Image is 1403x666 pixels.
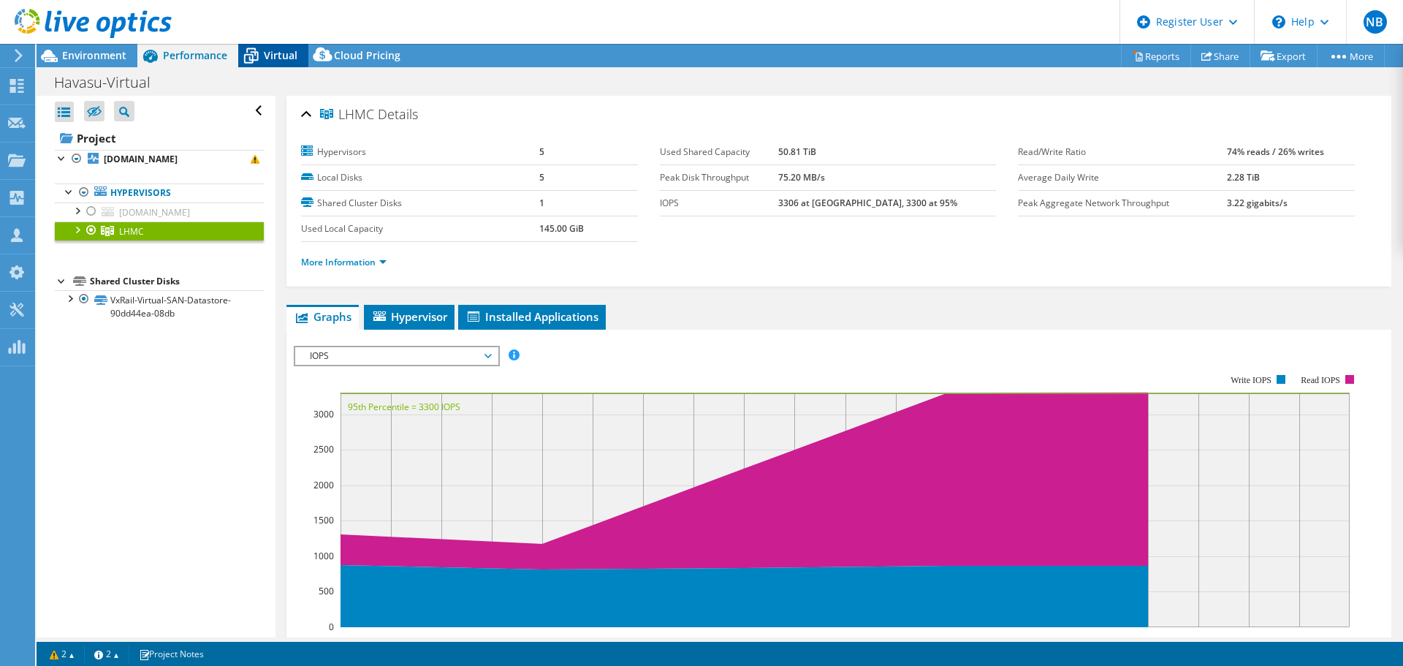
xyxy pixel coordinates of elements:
b: 145.00 GiB [539,222,584,235]
h1: Havasu-Virtual [47,75,173,91]
text: 14:06 [1137,635,1160,647]
text: 500 [319,585,334,597]
label: IOPS [660,196,778,211]
text: 1500 [313,514,334,526]
div: Shared Cluster Disks [90,273,264,290]
span: LHMC [320,107,374,122]
text: 14:04 [935,635,958,647]
text: 95th Percentile = 3300 IOPS [348,401,460,413]
b: 75.20 MB/s [778,171,825,183]
label: Used Shared Capacity [660,145,778,159]
text: 14:05 [1087,635,1109,647]
a: More Information [301,256,387,268]
span: [DOMAIN_NAME] [119,206,190,219]
b: 1 [539,197,544,209]
a: More [1317,45,1385,67]
text: 14:05 [1036,635,1059,647]
a: VxRail-Virtual-SAN-Datastore-90dd44ea-08db [55,290,264,322]
a: Project Notes [129,645,214,663]
a: Hypervisors [55,183,264,203]
a: LHMC [55,222,264,241]
b: 3.22 gigabits/s [1227,197,1288,209]
label: Peak Aggregate Network Throughput [1018,196,1227,211]
text: 14:07 [1288,635,1311,647]
a: Reports [1121,45,1191,67]
a: Share [1190,45,1250,67]
text: 2500 [313,443,334,455]
span: NB [1364,10,1387,34]
label: Average Daily Write [1018,170,1227,185]
text: 13:58 [380,635,403,647]
b: 5 [539,145,544,158]
b: 5 [539,171,544,183]
text: 14:08 [1339,635,1361,647]
text: 14:02 [733,635,756,647]
span: Environment [62,48,126,62]
b: 50.81 TiB [778,145,816,158]
text: 14:07 [1238,635,1261,647]
label: Hypervisors [301,145,539,159]
text: 14:00 [582,635,604,647]
a: [DOMAIN_NAME] [55,203,264,222]
span: Details [378,105,418,123]
text: 13:58 [330,635,352,647]
text: 3000 [313,408,334,420]
span: IOPS [303,347,490,365]
text: 14:01 [683,635,705,647]
text: 14:03 [885,635,908,647]
a: 2 [39,645,85,663]
label: Used Local Capacity [301,222,539,236]
text: 2000 [313,479,334,491]
svg: \n [1272,15,1285,29]
span: Installed Applications [465,309,598,324]
text: 13:59 [430,635,453,647]
text: 0 [329,621,334,633]
a: 2 [84,645,129,663]
span: Performance [163,48,227,62]
text: 14:03 [834,635,857,647]
text: 14:02 [783,635,806,647]
span: Graphs [294,309,351,324]
span: Hypervisor [371,309,447,324]
span: LHMC [119,225,144,238]
text: 14:06 [1187,635,1210,647]
b: [DOMAIN_NAME] [104,153,178,165]
b: 74% reads / 26% writes [1227,145,1324,158]
a: Export [1250,45,1318,67]
text: 14:01 [632,635,655,647]
b: 2.28 TiB [1227,171,1260,183]
a: Project [55,126,264,150]
label: Read/Write Ratio [1018,145,1227,159]
label: Peak Disk Throughput [660,170,778,185]
a: [DOMAIN_NAME] [55,150,264,169]
span: Cloud Pricing [334,48,400,62]
span: Virtual [264,48,297,62]
b: 3306 at [GEOGRAPHIC_DATA], 3300 at 95% [778,197,957,209]
text: 14:00 [531,635,554,647]
label: Local Disks [301,170,539,185]
text: 13:59 [481,635,503,647]
text: 1000 [313,550,334,562]
text: Read IOPS [1301,375,1341,385]
text: 14:04 [986,635,1008,647]
text: Write IOPS [1231,375,1271,385]
label: Shared Cluster Disks [301,196,539,211]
